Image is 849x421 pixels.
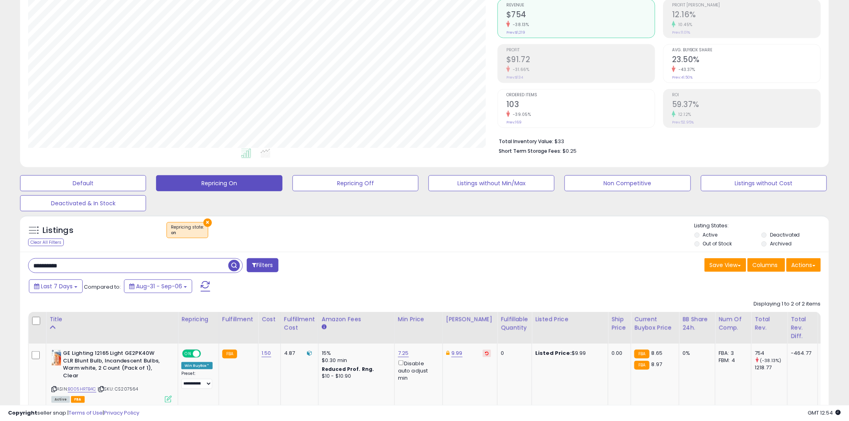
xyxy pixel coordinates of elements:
[672,55,821,66] h2: 23.50%
[262,315,277,324] div: Cost
[262,349,271,357] a: 1.50
[510,67,530,73] small: -31.66%
[51,350,61,366] img: 41y5eKqmXxL._SL40_.jpg
[322,315,391,324] div: Amazon Fees
[104,409,139,417] a: Privacy Policy
[506,120,522,125] small: Prev: 169
[703,231,718,238] label: Active
[322,357,388,364] div: $0.30 min
[222,315,255,324] div: Fulfillment
[398,315,439,324] div: Min Price
[672,100,821,111] h2: 59.37%
[634,361,649,370] small: FBA
[755,364,787,371] div: 1218.77
[156,175,282,191] button: Repricing On
[20,175,146,191] button: Default
[770,231,800,238] label: Deactivated
[501,315,528,332] div: Fulfillable Quantity
[446,315,494,324] div: [PERSON_NAME]
[8,409,37,417] strong: Copyright
[322,366,374,372] b: Reduced Prof. Rng.
[49,315,175,324] div: Title
[791,315,814,340] div: Total Rev. Diff.
[506,30,525,35] small: Prev: $1,219
[41,282,73,290] span: Last 7 Days
[97,386,138,392] span: | SKU: CS207564
[284,315,315,332] div: Fulfillment Cost
[760,357,782,364] small: (-38.13%)
[181,362,213,369] div: Win BuyBox *
[28,239,64,246] div: Clear All Filters
[634,315,676,332] div: Current Buybox Price
[499,148,561,154] b: Short Term Storage Fees:
[247,258,278,272] button: Filters
[703,240,732,247] label: Out of Stock
[68,386,96,393] a: B005HRTB4C
[611,315,628,332] div: Ship Price
[705,258,746,272] button: Save View
[672,30,690,35] small: Prev: 11.01%
[672,10,821,21] h2: 12.16%
[611,350,625,357] div: 0.00
[84,283,121,291] span: Compared to:
[719,315,748,332] div: Num of Comp.
[755,350,787,357] div: 754
[8,409,139,417] div: seller snap | |
[506,55,655,66] h2: $91.72
[183,350,193,357] span: ON
[755,315,784,332] div: Total Rev.
[63,350,160,381] b: GE Lighting 12165 Light GE2PK40W CLR Blunt Bulb, Incandescent Bulbs, Warm white, 2 Count (Pack of...
[672,3,821,8] span: Profit [PERSON_NAME]
[535,349,572,357] b: Listed Price:
[676,67,695,73] small: -43.37%
[676,111,691,117] small: 12.12%
[506,3,655,8] span: Revenue
[171,230,204,236] div: on
[51,350,172,402] div: ASIN:
[672,75,693,80] small: Prev: 41.50%
[676,22,693,28] small: 10.45%
[535,315,605,324] div: Listed Price
[429,175,554,191] button: Listings without Min/Max
[222,350,237,358] small: FBA
[203,219,212,227] button: ×
[652,349,663,357] span: 8.65
[506,10,655,21] h2: $754
[501,350,526,357] div: 0
[322,373,388,380] div: $10 - $10.90
[652,360,662,368] span: 8.97
[510,22,529,28] small: -38.13%
[682,350,709,357] div: 0%
[398,349,409,357] a: 7.25
[506,100,655,111] h2: 103
[43,225,73,236] h5: Listings
[181,371,213,389] div: Preset:
[451,349,463,357] a: 9.99
[791,350,811,357] div: -464.77
[563,147,577,155] span: $0.25
[808,409,841,417] span: 2025-09-15 12:54 GMT
[124,279,192,293] button: Aug-31 - Sep-06
[770,240,792,247] label: Archived
[200,350,213,357] span: OFF
[719,350,745,357] div: FBA: 3
[753,261,778,269] span: Columns
[747,258,785,272] button: Columns
[136,282,182,290] span: Aug-31 - Sep-06
[719,357,745,364] div: FBM: 4
[535,350,602,357] div: $9.99
[292,175,418,191] button: Repricing Off
[506,75,523,80] small: Prev: $134
[506,48,655,53] span: Profit
[181,315,215,324] div: Repricing
[565,175,691,191] button: Non Competitive
[71,396,85,403] span: FBA
[20,195,146,211] button: Deactivated & In Stock
[499,138,553,145] b: Total Inventory Value:
[284,350,312,357] div: 4.87
[701,175,827,191] button: Listings without Cost
[682,315,712,332] div: BB Share 24h.
[506,93,655,97] span: Ordered Items
[398,359,437,382] div: Disable auto adjust min
[672,93,821,97] span: ROI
